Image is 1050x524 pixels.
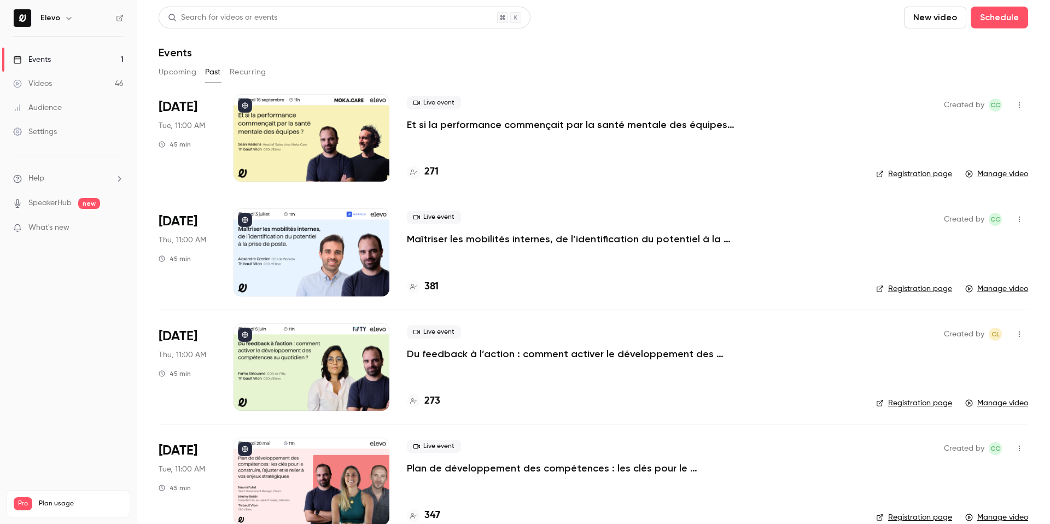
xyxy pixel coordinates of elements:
a: Manage video [965,283,1028,294]
div: Search for videos or events [168,12,277,24]
span: Pro [14,497,32,510]
div: 45 min [159,369,191,378]
a: 271 [407,165,439,179]
div: Settings [13,126,57,137]
a: 273 [407,394,440,409]
button: Recurring [230,63,266,81]
a: Plan de développement des compétences : les clés pour le construire, l’ajuster et le relier à vos... [407,462,735,475]
div: Videos [13,78,52,89]
span: [DATE] [159,213,197,230]
div: 45 min [159,254,191,263]
a: Registration page [876,283,952,294]
li: help-dropdown-opener [13,173,124,184]
div: Events [13,54,51,65]
span: Created by [944,442,984,455]
a: Du feedback à l’action : comment activer le développement des compétences au quotidien ? [407,347,735,360]
div: 45 min [159,484,191,492]
span: Tue, 11:00 AM [159,120,205,131]
a: Manage video [965,398,1028,409]
h4: 381 [424,280,439,294]
span: Created by [944,213,984,226]
div: Audience [13,102,62,113]
button: Past [205,63,221,81]
span: What's new [28,222,69,234]
h1: Events [159,46,192,59]
span: CC [990,442,1000,455]
span: CC [990,213,1000,226]
h4: 273 [424,394,440,409]
span: Clara Courtillier [989,442,1002,455]
span: CC [990,98,1000,112]
a: 381 [407,280,439,294]
span: [DATE] [159,98,197,116]
div: Jul 3 Thu, 11:00 AM (Europe/Paris) [159,208,216,296]
span: Created by [944,328,984,341]
a: SpeakerHub [28,197,72,209]
button: Upcoming [159,63,196,81]
span: CL [991,328,1000,341]
button: New video [904,7,966,28]
span: Help [28,173,44,184]
span: new [78,198,100,209]
a: Registration page [876,168,952,179]
span: Live event [407,211,461,224]
span: [DATE] [159,328,197,345]
a: Manage video [965,168,1028,179]
span: Thu, 11:00 AM [159,350,206,360]
span: Live event [407,96,461,109]
span: Live event [407,325,461,339]
a: Et si la performance commençait par la santé mentale des équipes ? [407,118,735,131]
iframe: Noticeable Trigger [110,223,124,233]
h4: 271 [424,165,439,179]
img: Elevo [14,9,31,27]
div: 45 min [159,140,191,149]
span: Clara Louiset [989,328,1002,341]
span: Tue, 11:00 AM [159,464,205,475]
span: Live event [407,440,461,453]
button: Schedule [971,7,1028,28]
a: 347 [407,508,440,523]
h4: 347 [424,508,440,523]
div: Sep 16 Tue, 11:00 AM (Europe/Paris) [159,94,216,182]
a: Registration page [876,398,952,409]
h6: Elevo [40,13,60,24]
div: Jun 5 Thu, 11:00 AM (Europe/Paris) [159,323,216,411]
a: Maîtriser les mobilités internes, de l’identification du potentiel à la prise de poste. [407,232,735,246]
span: Plan usage [39,499,123,508]
span: Clara Courtillier [989,98,1002,112]
a: Registration page [876,512,952,523]
span: [DATE] [159,442,197,459]
a: Manage video [965,512,1028,523]
span: Clara Courtillier [989,213,1002,226]
span: Thu, 11:00 AM [159,235,206,246]
span: Created by [944,98,984,112]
